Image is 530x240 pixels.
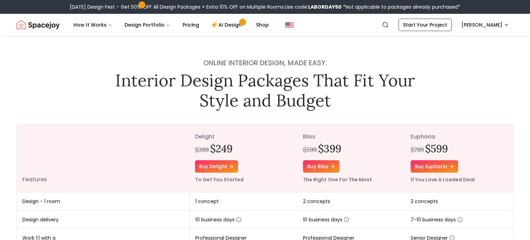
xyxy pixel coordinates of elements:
[411,133,508,141] p: euphoria
[195,176,244,183] small: To Get You Started
[119,18,176,32] button: Design Portfolio
[177,18,205,32] a: Pricing
[285,3,342,10] span: Use code:
[251,18,274,32] a: Shop
[411,198,438,205] span: 2 concepts
[110,70,420,110] h1: Interior Design Packages That Fit Your Style and Budget
[70,3,460,10] div: [DATE] Design Fest – Get 50% OFF All Design Packages + Extra 10% OFF on Multiple Rooms.
[68,18,274,32] nav: Main
[303,133,400,141] p: bliss
[68,18,118,32] button: How It Works
[195,133,292,141] p: delight
[425,142,448,155] h2: $599
[17,18,60,32] a: Spacejoy
[285,21,294,29] img: United States
[303,216,349,223] span: 10 business days
[399,19,452,31] a: Start Your Project
[195,216,242,223] span: 10 business days
[206,18,249,32] a: AI Design
[342,3,460,10] span: *Not applicable to packages already purchased*
[308,3,342,10] b: LABORDAY50
[411,145,424,155] div: $799
[195,160,238,173] a: Buy delight
[17,18,60,32] img: Spacejoy Logo
[303,145,317,155] div: $599
[457,19,513,31] button: [PERSON_NAME]
[195,145,209,155] div: $399
[110,58,420,68] h4: Online interior design, made easy.
[17,211,189,229] td: Design delivery
[303,176,372,183] small: The Right One For The Most
[17,124,189,192] th: Features
[17,14,513,36] nav: Global
[195,198,219,205] span: 1 concept
[17,192,189,211] td: Design - 1 room
[318,142,341,155] h2: $399
[303,198,330,205] span: 2 concepts
[210,142,233,155] h2: $249
[411,176,475,183] small: If You Love A Loaded Deal
[411,216,463,223] span: 7-10 business days
[303,160,340,173] a: Buy bliss
[411,160,458,173] a: Buy euphoria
